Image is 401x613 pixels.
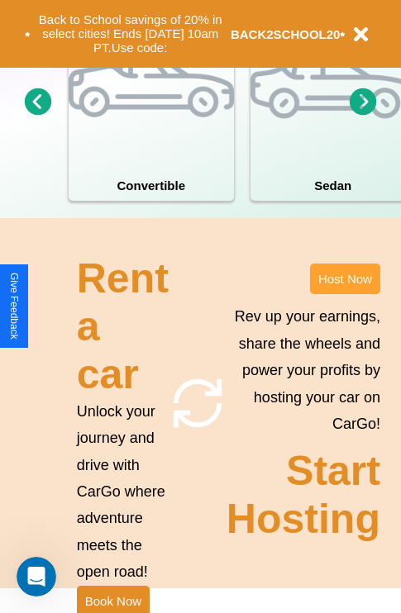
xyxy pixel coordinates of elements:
h2: Rent a car [77,254,169,398]
div: Give Feedback [8,273,20,340]
button: Host Now [310,264,380,294]
h2: Start Hosting [227,447,380,543]
b: BACK2SCHOOL20 [231,27,341,41]
h4: Convertible [69,170,234,201]
button: Back to School savings of 20% in select cities! Ends [DATE] 10am PT.Use code: [31,8,231,59]
iframe: Intercom live chat [17,557,56,596]
p: Unlock your journey and drive with CarGo where adventure meets the open road! [77,398,169,586]
p: Rev up your earnings, share the wheels and power your profits by hosting your car on CarGo! [227,303,380,437]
